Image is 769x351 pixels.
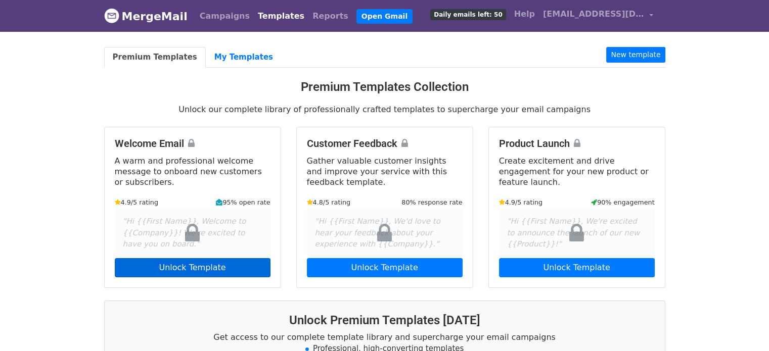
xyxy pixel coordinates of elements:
[499,208,655,258] div: "Hi {{First Name}}, We're excited to announce the launch of our new {{Product}}!"
[307,208,463,258] div: "Hi {{First Name}}, We'd love to hear your feedback about your experience with {{Company}}."
[104,47,206,68] a: Premium Templates
[606,47,665,63] a: New template
[206,47,282,68] a: My Templates
[196,6,254,26] a: Campaigns
[117,313,653,328] h3: Unlock Premium Templates [DATE]
[499,156,655,187] p: Create excitement and drive engagement for your new product or feature launch.
[307,258,463,277] a: Unlock Template
[718,303,769,351] iframe: Chat Widget
[254,6,308,26] a: Templates
[499,197,543,207] small: 4.9/5 rating
[401,197,462,207] small: 80% response rate
[510,4,539,24] a: Help
[115,156,270,187] p: A warm and professional welcome message to onboard new customers or subscribers.
[499,137,655,149] h4: Product Launch
[308,6,352,26] a: Reports
[307,156,463,187] p: Gather valuable customer insights and improve your service with this feedback template.
[216,197,270,207] small: 95% open rate
[426,4,510,24] a: Daily emails left: 50
[104,8,119,23] img: MergeMail logo
[104,80,665,94] h3: Premium Templates Collection
[543,8,644,20] span: [EMAIL_ADDRESS][DOMAIN_NAME]
[117,332,653,342] p: Get access to our complete template library and supercharge your email campaigns
[539,4,657,28] a: [EMAIL_ADDRESS][DOMAIN_NAME]
[499,258,655,277] a: Unlock Template
[356,9,413,24] a: Open Gmail
[307,197,351,207] small: 4.8/5 rating
[430,9,506,20] span: Daily emails left: 50
[104,6,188,27] a: MergeMail
[104,104,665,115] p: Unlock our complete library of professionally crafted templates to supercharge your email campaigns
[115,137,270,149] h4: Welcome Email
[115,208,270,258] div: "Hi {{First Name}}, Welcome to {{Company}}! We're excited to have you on board."
[115,197,159,207] small: 4.9/5 rating
[115,258,270,277] a: Unlock Template
[307,137,463,149] h4: Customer Feedback
[591,197,655,207] small: 90% engagement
